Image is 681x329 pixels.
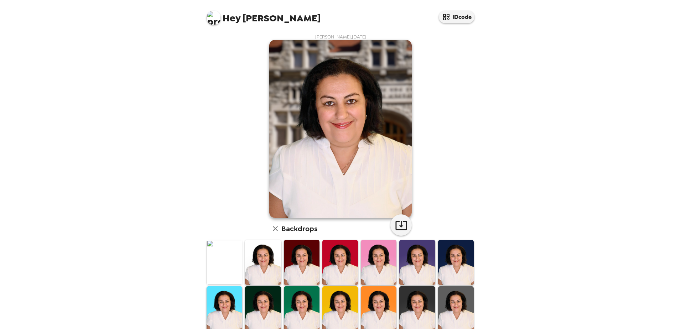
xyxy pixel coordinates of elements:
button: IDcode [439,11,474,23]
span: [PERSON_NAME] [207,7,321,23]
img: profile pic [207,11,221,25]
img: user [269,40,412,218]
h6: Backdrops [281,223,317,234]
span: Hey [223,12,240,25]
img: Original [207,240,242,284]
span: [PERSON_NAME] , [DATE] [315,34,366,40]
